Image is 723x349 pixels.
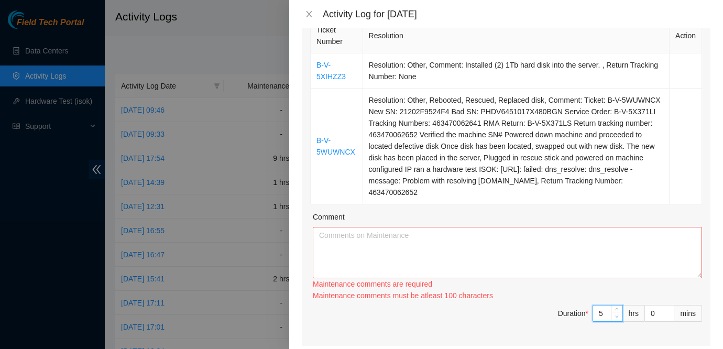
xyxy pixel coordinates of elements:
label: Comment [313,211,345,223]
td: Resolution: Other, Rebooted, Rescued, Replaced disk, Comment: Ticket: B-V-5WUWNCX New SN: 21202F9... [363,89,670,204]
a: B-V-5XIHZZ3 [316,61,346,81]
th: Action [670,18,702,53]
div: hrs [623,305,645,322]
th: Ticket Number [311,18,363,53]
div: Maintenance comments must be atleast 100 characters [313,290,702,301]
div: Activity Log for [DATE] [323,8,710,20]
span: Decrease Value [611,312,622,321]
a: B-V-5WUWNCX [316,136,355,156]
div: mins [674,305,702,322]
span: Increase Value [611,306,622,312]
div: Maintenance comments are required [313,278,702,290]
th: Resolution [363,18,670,53]
span: up [614,306,620,312]
td: Resolution: Other, Comment: Installed (2) 1Tb hard disk into the server. , Return Tracking Number... [363,53,670,89]
div: Duration [558,308,588,319]
span: close [305,10,313,18]
textarea: Comment [313,227,702,278]
button: Close [302,9,316,19]
span: down [614,313,620,320]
